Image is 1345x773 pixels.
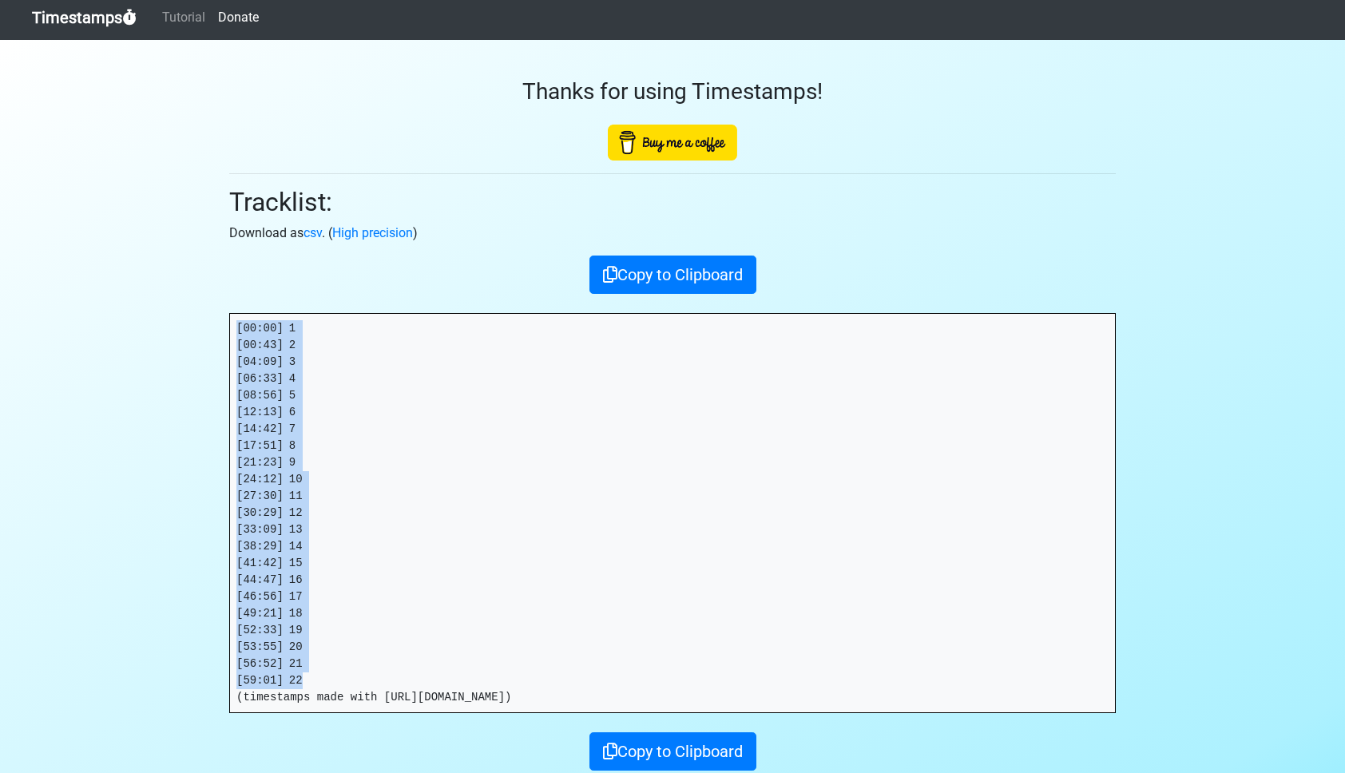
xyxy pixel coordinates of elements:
pre: [00:00] 1 [00:43] 2 [04:09] 3 [06:33] 4 [08:56] 5 [12:13] 6 [14:42] 7 [17:51] 8 [21:23] 9 [24:12]... [230,314,1115,712]
a: csv [304,225,322,240]
button: Copy to Clipboard [589,256,756,294]
button: Copy to Clipboard [589,732,756,771]
p: Download as . ( ) [229,224,1116,243]
img: Buy Me A Coffee [608,125,737,161]
h2: Tracklist: [229,187,1116,217]
a: High precision [332,225,413,240]
a: Timestamps [32,2,137,34]
a: Donate [212,2,265,34]
h3: Thanks for using Timestamps! [229,78,1116,105]
a: Tutorial [156,2,212,34]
